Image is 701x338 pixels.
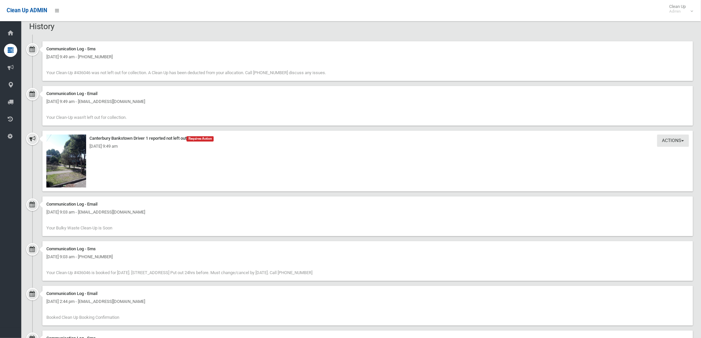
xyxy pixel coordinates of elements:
div: Communication Log - Email [46,201,689,209]
span: Your Clean-Up #436046 was not left out for collection. A Clean Up has been deducted from your all... [46,71,326,75]
div: Communication Log - Email [46,90,689,98]
span: Clean Up [666,4,693,14]
span: Your Clean-Up wasn't left out for collection. [46,115,127,120]
div: [DATE] 9:03 am - [PHONE_NUMBER] [46,253,689,261]
small: Admin [670,9,686,14]
div: [DATE] 9:49 am - [PHONE_NUMBER] [46,53,689,61]
span: Requires Action [187,136,214,142]
div: [DATE] 9:49 am - [EMAIL_ADDRESS][DOMAIN_NAME] [46,98,689,106]
div: Canterbury Bankstown Driver 1 reported not left out [46,135,689,143]
span: Your Bulky Waste Clean-Up is Soon [46,226,112,231]
div: [DATE] 9:03 am - [EMAIL_ADDRESS][DOMAIN_NAME] [46,209,689,217]
span: Booked Clean Up Booking Confirmation [46,315,119,320]
div: Communication Log - Sms [46,45,689,53]
div: [DATE] 9:49 am [46,143,689,151]
button: Actions [657,135,689,147]
img: 2025-02-0509.48.076232495031038036752.jpg [46,135,86,188]
div: Communication Log - Sms [46,245,689,253]
div: [DATE] 2:44 pm - [EMAIL_ADDRESS][DOMAIN_NAME] [46,298,689,306]
span: Clean Up ADMIN [7,7,47,14]
div: Communication Log - Email [46,290,689,298]
h2: History [29,22,693,31]
span: Your Clean-Up #436046 is booked for [DATE]. [STREET_ADDRESS] Put out 24hrs before. Must change/ca... [46,270,312,275]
